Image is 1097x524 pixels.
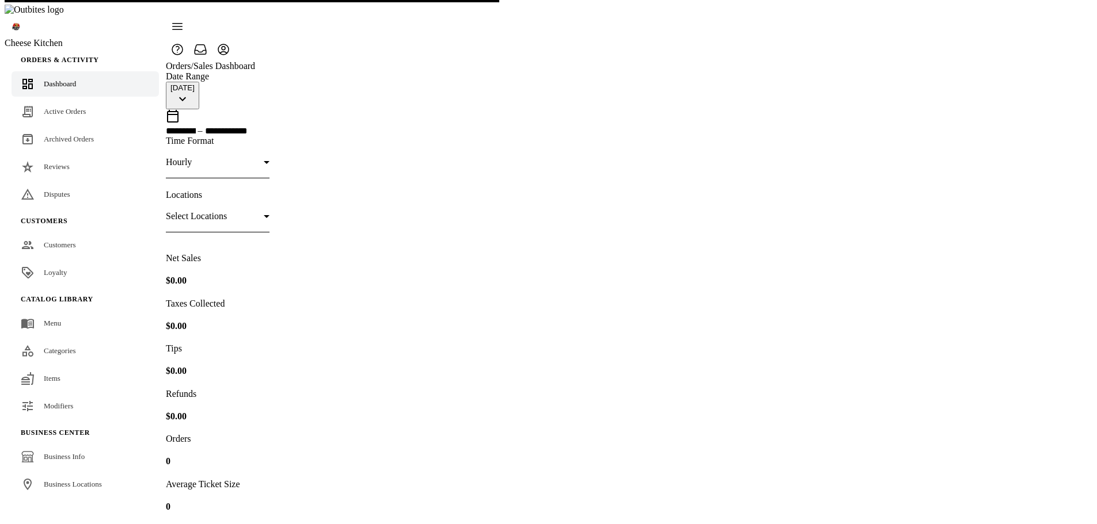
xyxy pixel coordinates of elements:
a: Orders [166,61,191,71]
span: Menu [44,319,61,327]
button: [DATE] [166,82,199,109]
span: Customers [44,240,76,249]
div: Time Format [166,136,1083,146]
span: Customers [21,217,67,225]
a: Business Locations [12,472,159,497]
p: Tips [166,343,1083,354]
a: Business Info [12,444,159,469]
img: Outbites logo [5,5,64,15]
h4: $0.00 [166,411,1083,422]
a: Active Orders [12,99,159,124]
span: Active Orders [44,107,86,116]
p: Orders [166,434,1083,444]
a: Loyalty [12,260,159,285]
span: Dashboard [44,79,76,88]
h4: 0 [166,456,1083,466]
span: / [191,61,193,71]
span: Hourly [166,157,192,167]
a: Customers [12,232,159,258]
p: Average Ticket Size [166,479,1083,489]
a: Items [12,366,159,391]
a: Menu [12,311,159,336]
span: Modifiers [44,401,73,410]
span: Business Locations [44,480,102,488]
span: Orders & Activity [21,56,99,64]
p: Net Sales [166,253,1083,263]
a: Sales Dashboard [193,61,255,71]
span: Archived Orders [44,135,94,143]
h4: $0.00 [166,366,1083,376]
span: Catalog Library [21,295,93,303]
div: [DATE] [170,83,195,92]
p: Taxes Collected [166,299,1083,309]
a: Archived Orders [12,127,159,152]
span: – [198,125,203,136]
div: Cheese Kitchen [5,38,166,48]
span: Categories [44,346,76,355]
span: Disputes [44,190,70,198]
h4: $0.00 [166,276,1083,286]
span: Business Info [44,452,85,461]
span: Items [44,374,60,383]
a: Dashboard [12,71,159,97]
div: Date Range [166,71,1083,82]
div: Locations [166,190,1083,200]
h4: $0.00 [166,321,1083,331]
span: Loyalty [44,268,67,277]
span: Reviews [44,162,70,171]
span: Select Locations [166,211,227,221]
a: Reviews [12,154,159,179]
a: Disputes [12,182,159,207]
p: Refunds [166,389,1083,399]
span: Business Center [21,429,90,437]
a: Modifiers [12,393,159,419]
h4: 0 [166,502,1083,512]
a: Categories [12,338,159,364]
